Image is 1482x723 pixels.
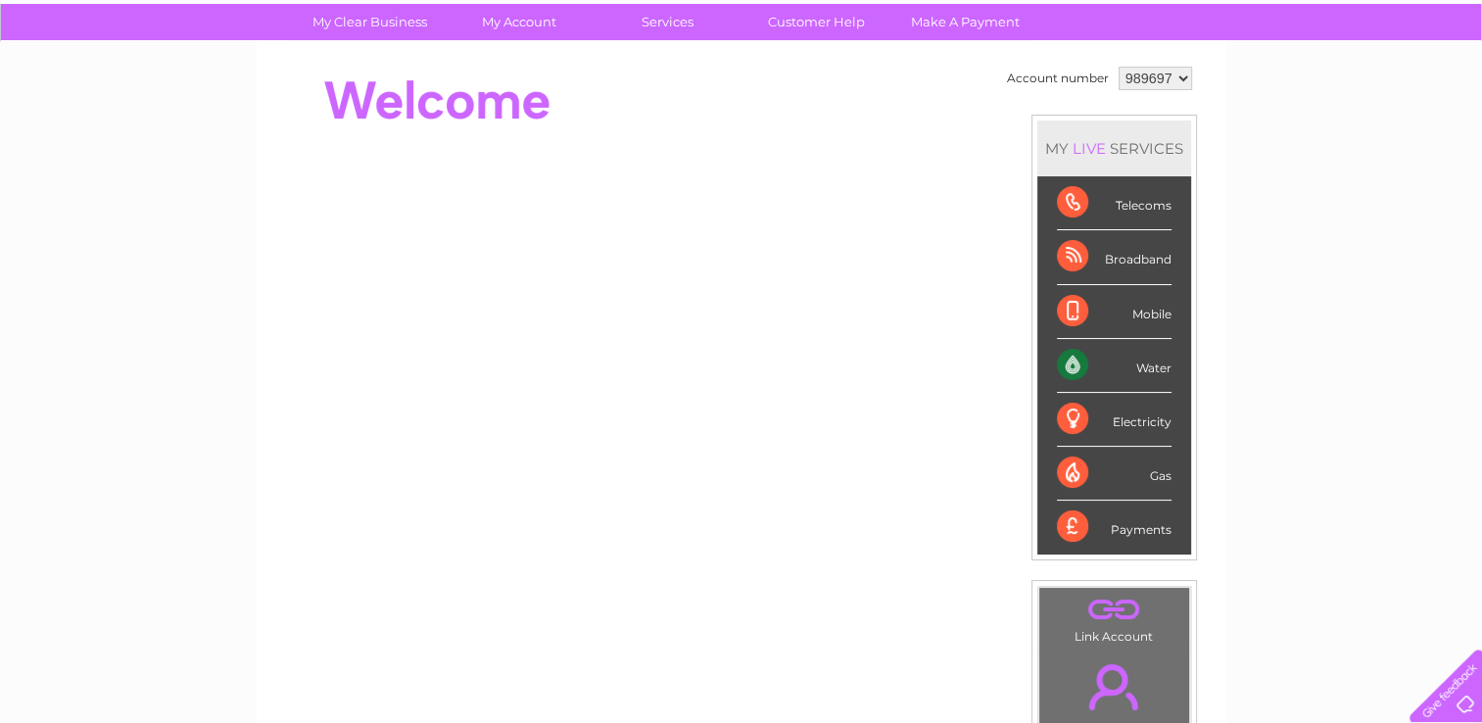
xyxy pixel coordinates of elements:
td: Link Account [1038,587,1190,649]
div: Gas [1057,447,1171,501]
a: Make A Payment [884,4,1046,40]
a: Log out [1417,83,1463,98]
div: LIVE [1069,139,1110,158]
img: logo.png [52,51,152,111]
div: Electricity [1057,393,1171,447]
a: . [1044,652,1184,721]
a: Telecoms [1241,83,1300,98]
a: . [1044,593,1184,627]
div: Clear Business is a trading name of Verastar Limited (registered in [GEOGRAPHIC_DATA] No. 3667643... [279,11,1205,95]
a: Water [1137,83,1174,98]
td: Account number [1002,62,1114,95]
a: Customer Help [736,4,897,40]
div: Mobile [1057,285,1171,339]
a: Energy [1186,83,1229,98]
a: 0333 014 3131 [1113,10,1248,34]
div: Water [1057,339,1171,393]
a: Blog [1312,83,1340,98]
div: MY SERVICES [1037,120,1191,176]
a: Contact [1352,83,1400,98]
a: My Account [438,4,599,40]
div: Telecoms [1057,176,1171,230]
a: Services [587,4,748,40]
a: My Clear Business [289,4,451,40]
div: Payments [1057,501,1171,554]
div: Broadband [1057,230,1171,284]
